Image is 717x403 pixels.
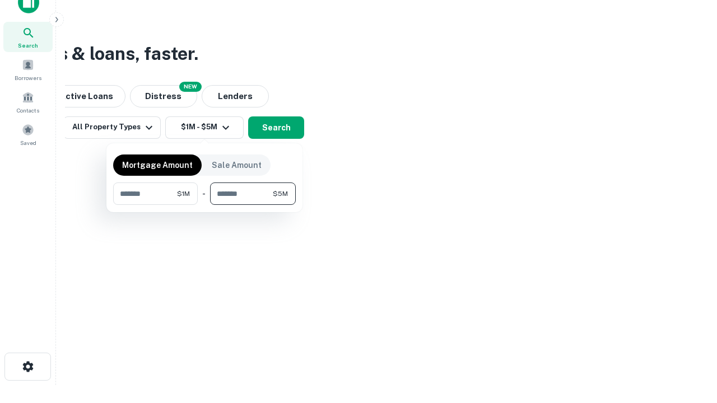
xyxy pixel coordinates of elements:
[212,159,262,171] p: Sale Amount
[122,159,193,171] p: Mortgage Amount
[202,182,206,205] div: -
[177,189,190,199] span: $1M
[273,189,288,199] span: $5M
[661,313,717,367] iframe: Chat Widget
